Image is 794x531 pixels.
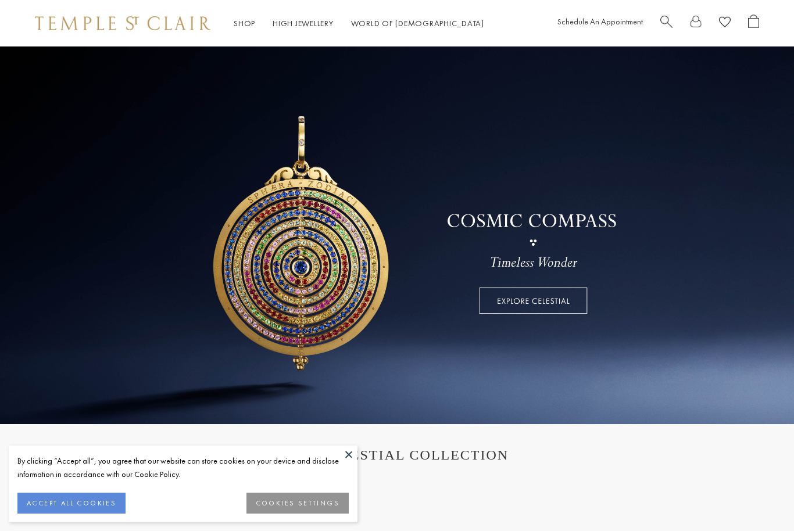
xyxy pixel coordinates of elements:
nav: Main navigation [234,16,484,31]
a: Schedule An Appointment [557,16,643,27]
img: Temple St. Clair [35,16,210,30]
iframe: Gorgias live chat messenger [736,476,782,519]
button: COOKIES SETTINGS [246,493,349,514]
a: Search [660,15,673,33]
a: Open Shopping Bag [748,15,759,33]
a: ShopShop [234,18,255,28]
button: ACCEPT ALL COOKIES [17,493,126,514]
a: High JewelleryHigh Jewellery [273,18,334,28]
a: World of [DEMOGRAPHIC_DATA]World of [DEMOGRAPHIC_DATA] [351,18,484,28]
h1: THE CELESTIAL COLLECTION [47,447,747,463]
div: By clicking “Accept all”, you agree that our website can store cookies on your device and disclos... [17,454,349,481]
a: View Wishlist [719,15,731,33]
